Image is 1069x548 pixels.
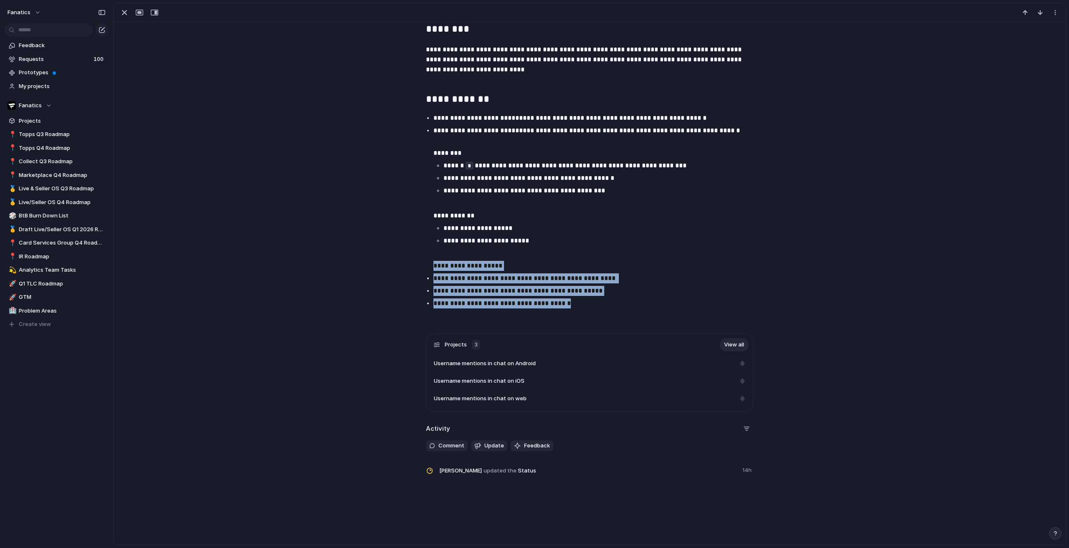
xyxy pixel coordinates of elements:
span: Projects [445,341,467,349]
a: 🥇Draft Live/Seller OS Q1 2026 Roadmap [4,223,109,236]
button: Create view [4,318,109,331]
button: 🥇 [8,225,16,234]
button: Fanatics [4,99,109,112]
a: 📍Marketplace Q4 Roadmap [4,169,109,182]
div: 💫 [9,265,15,275]
div: 3 [472,340,480,350]
button: 🎲 [8,212,16,220]
a: Requests100 [4,53,109,66]
span: Collect Q3 Roadmap [19,157,106,166]
span: [PERSON_NAME] [439,467,482,475]
button: 📍 [8,130,16,139]
div: 📍 [9,238,15,248]
span: Feedback [524,442,550,450]
button: 📍 [8,157,16,166]
span: Username mentions in chat on iOS [434,377,524,385]
span: updated the [484,467,517,475]
span: Problem Areas [19,307,106,315]
div: 📍 [9,157,15,167]
a: 🎲BtB Burn Down List [4,210,109,222]
span: BtB Burn Down List [19,212,106,220]
a: Prototypes [4,66,109,79]
span: Create view [19,320,51,328]
span: Card Services Group Q4 Roadmap [19,239,106,247]
span: Marketplace Q4 Roadmap [19,171,106,179]
span: Comment [438,442,464,450]
span: Draft Live/Seller OS Q1 2026 Roadmap [19,225,106,234]
button: 📍 [8,144,16,152]
button: 📍 [8,239,16,247]
span: Q1 TLC Roadmap [19,280,106,288]
span: GTM [19,293,106,301]
span: IR Roadmap [19,253,106,261]
span: My projects [19,82,106,91]
span: 100 [94,55,105,63]
div: 🥇 [9,197,15,207]
a: 💫Analytics Team Tasks [4,264,109,276]
span: Update [484,442,504,450]
span: Feedback [19,41,106,50]
button: 📍 [8,171,16,179]
a: 🥇Live & Seller OS Q3 Roadmap [4,182,109,195]
a: 📍Topps Q4 Roadmap [4,142,109,154]
a: 🚀GTM [4,291,109,303]
button: Comment [426,440,468,451]
a: 🏥Problem Areas [4,305,109,317]
span: Projects [19,117,106,125]
button: 📍 [8,253,16,261]
span: Topps Q3 Roadmap [19,130,106,139]
span: Status [439,465,737,476]
a: My projects [4,80,109,93]
a: 📍Card Services Group Q4 Roadmap [4,237,109,249]
span: Topps Q4 Roadmap [19,144,106,152]
div: 🥇 [9,184,15,194]
div: 🎲 [9,211,15,221]
span: Username mentions in chat on web [434,394,527,403]
a: 📍Collect Q3 Roadmap [4,155,109,168]
div: 🚀 [9,293,15,302]
div: 📍 [9,252,15,261]
a: Projects [4,115,109,127]
div: 🚀 [9,279,15,288]
span: Fanatics [19,101,42,110]
button: 🚀 [8,280,16,288]
button: 🥇 [8,184,16,193]
a: View all [719,338,749,351]
a: Feedback [4,39,109,52]
a: 🥇Live/Seller OS Q4 Roadmap [4,196,109,209]
div: 🥇 [9,225,15,234]
span: Username mentions in chat on Android [434,359,536,368]
div: 🏥 [9,306,15,316]
a: 📍Topps Q3 Roadmap [4,128,109,141]
span: Live/Seller OS Q4 Roadmap [19,198,106,207]
button: 💫 [8,266,16,274]
div: 🚀Q1 TLC Roadmap [4,278,109,290]
span: fanatics [8,8,30,17]
span: Live & Seller OS Q3 Roadmap [19,184,106,193]
span: Requests [19,55,91,63]
a: 📍IR Roadmap [4,250,109,263]
span: Prototypes [19,68,106,77]
h2: Activity [426,424,450,434]
div: 📍 [9,143,15,153]
button: 🏥 [8,307,16,315]
button: fanatics [4,6,45,19]
button: Update [471,440,507,451]
button: 🥇 [8,198,16,207]
div: 📍 [9,170,15,180]
button: Feedback [511,440,553,451]
div: 📍 [9,130,15,139]
span: 14h [742,465,753,475]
